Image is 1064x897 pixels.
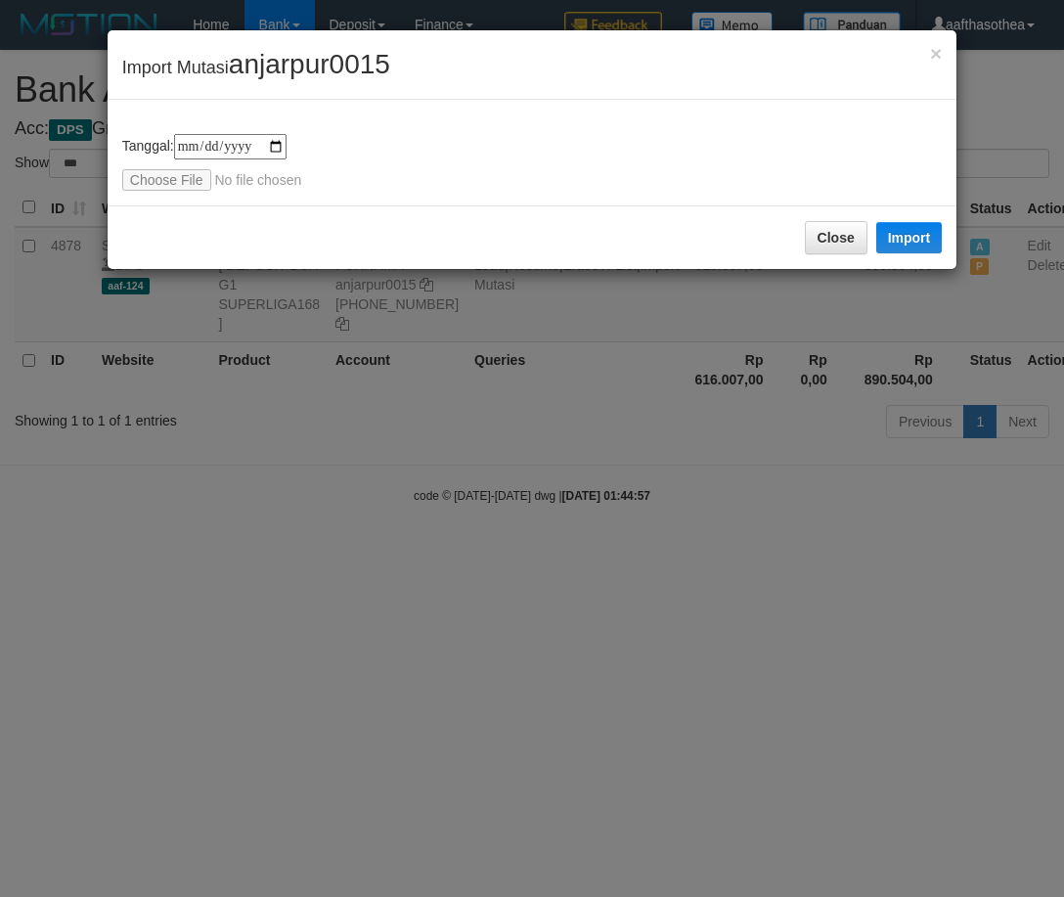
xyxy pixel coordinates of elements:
button: Close [930,43,942,64]
button: Close [805,221,867,254]
button: Import [876,222,943,253]
span: × [930,42,942,65]
span: Import Mutasi [122,58,390,77]
span: anjarpur0015 [229,49,390,79]
div: Tanggal: [122,134,942,191]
